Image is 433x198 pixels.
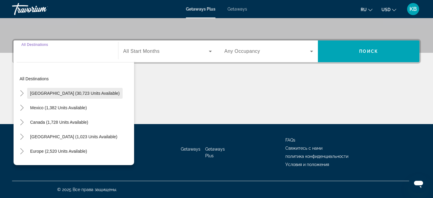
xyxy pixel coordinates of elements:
[27,160,89,171] button: Australia (215 units available)
[409,6,417,12] span: KB
[30,120,88,125] span: Canada (1,728 units available)
[186,7,215,11] a: Getaways Plus
[381,7,391,12] span: USD
[285,154,348,159] a: политика конфиденциальности
[30,105,87,110] span: Mexico (1,382 units available)
[27,102,90,113] button: Mexico (1,382 units available)
[361,7,367,12] span: ru
[30,91,120,96] span: [GEOGRAPHIC_DATA] (30,723 units available)
[224,49,260,54] span: Any Occupancy
[409,174,428,193] iframe: Button to launch messaging window
[381,5,396,14] button: Change currency
[57,187,117,192] span: © 2025 Все права защищены.
[17,146,27,157] button: Toggle Europe (2,520 units available)
[27,117,91,128] button: Canada (1,728 units available)
[17,73,134,84] button: All destinations
[14,40,419,62] div: Search widget
[285,138,295,142] a: FAQs
[318,40,419,62] button: Поиск
[27,131,120,142] button: [GEOGRAPHIC_DATA] (1,023 units available)
[27,146,90,157] button: Europe (2,520 units available)
[17,161,27,171] button: Toggle Australia (215 units available)
[30,134,117,139] span: [GEOGRAPHIC_DATA] (1,023 units available)
[30,149,87,154] span: Europe (2,520 units available)
[17,117,27,128] button: Toggle Canada (1,728 units available)
[205,147,225,158] a: Getaways Plus
[361,5,372,14] button: Change language
[227,7,247,11] a: Getaways
[27,88,123,99] button: [GEOGRAPHIC_DATA] (30,723 units available)
[17,132,27,142] button: Toggle Caribbean & Atlantic Islands (1,023 units available)
[21,43,48,46] span: All Destinations
[285,146,322,151] a: Свяжитесь с нами
[405,3,421,15] button: User Menu
[359,49,378,54] span: Поиск
[17,88,27,99] button: Toggle United States (30,723 units available)
[12,1,72,17] a: Travorium
[285,162,329,167] a: Условия и положения
[17,103,27,113] button: Toggle Mexico (1,382 units available)
[20,76,49,81] span: All destinations
[181,147,200,152] a: Getaways
[123,49,160,54] span: All Start Months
